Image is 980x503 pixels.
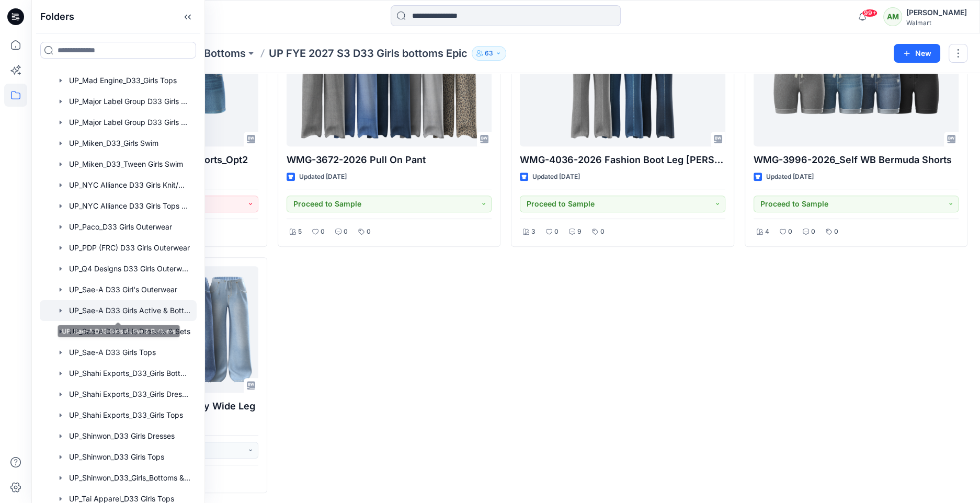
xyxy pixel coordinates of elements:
span: 99+ [862,9,878,17]
p: Updated [DATE] [766,172,814,182]
p: 0 [367,226,371,237]
button: New [894,44,940,63]
p: 9 [577,226,582,237]
p: 0 [600,226,605,237]
p: 63 [485,48,493,59]
p: 0 [344,226,348,237]
p: 3 [531,226,535,237]
div: Walmart [906,19,967,27]
p: 0 [321,226,325,237]
p: Updated [DATE] [299,172,347,182]
div: AM [883,7,902,26]
p: WMG-4036-2026 Fashion Boot Leg [PERSON_NAME] [520,153,725,167]
a: WMG-3996-2026_Self WB Bermuda Shorts [754,20,959,146]
div: [PERSON_NAME] [906,6,967,19]
p: WMG-3672-2026 Pull On Pant [287,153,492,167]
p: 0 [811,226,815,237]
p: Updated [DATE] [532,172,580,182]
p: UP FYE 2027 S3 D33 Girls bottoms Epic [269,46,468,61]
p: 0 [834,226,838,237]
p: 5 [298,226,302,237]
p: 0 [554,226,559,237]
a: WMG-3672-2026 Pull On Pant [287,20,492,146]
p: 0 [788,226,792,237]
p: 4 [765,226,769,237]
p: WMG-3996-2026_Self WB Bermuda Shorts [754,153,959,167]
a: WMG-4036-2026 Fashion Boot Leg Jean [520,20,725,146]
button: 63 [472,46,506,61]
